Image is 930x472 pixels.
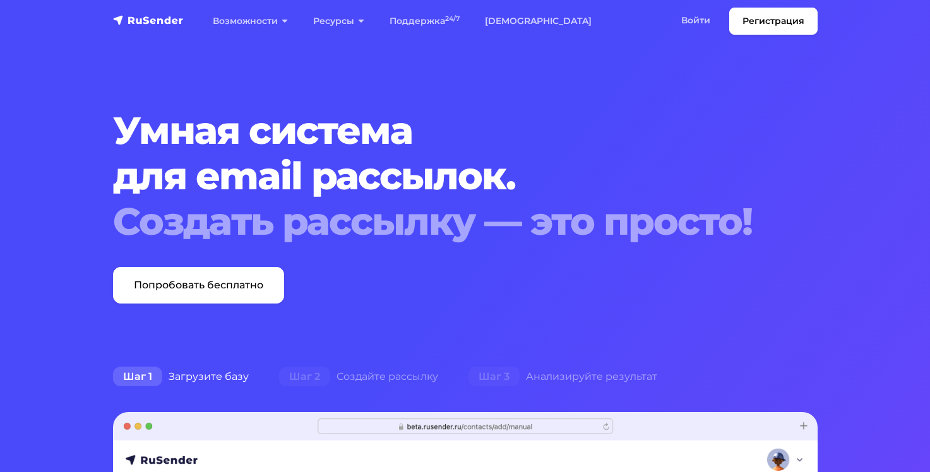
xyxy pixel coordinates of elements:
[453,364,672,389] div: Анализируйте результат
[113,108,758,244] h1: Умная система для email рассылок.
[468,367,520,387] span: Шаг 3
[113,267,284,304] a: Попробовать бесплатно
[377,8,472,34] a: Поддержка24/7
[729,8,818,35] a: Регистрация
[113,14,184,27] img: RuSender
[472,8,604,34] a: [DEMOGRAPHIC_DATA]
[279,367,330,387] span: Шаг 2
[200,8,301,34] a: Возможности
[98,364,264,389] div: Загрузите базу
[669,8,723,33] a: Войти
[301,8,377,34] a: Ресурсы
[113,199,758,244] div: Создать рассылку — это просто!
[445,15,460,23] sup: 24/7
[113,367,162,387] span: Шаг 1
[264,364,453,389] div: Создайте рассылку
